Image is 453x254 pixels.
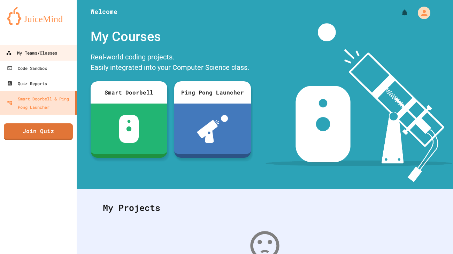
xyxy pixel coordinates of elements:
div: Smart Doorbell & Ping Pong Launcher [7,95,72,111]
img: logo-orange.svg [7,7,70,25]
img: ppl-with-ball.png [197,115,228,143]
div: My Teams/Classes [6,49,57,57]
div: Smart Doorbell [91,81,167,104]
div: Quiz Reports [7,79,47,88]
div: My Notifications [387,7,410,19]
div: Real-world coding projects. Easily integrated into your Computer Science class. [87,50,254,76]
div: My Account [410,5,432,21]
div: Code Sandbox [7,64,47,72]
img: banner-image-my-projects.png [266,23,452,182]
div: My Projects [96,194,434,221]
a: Join Quiz [4,123,73,140]
img: sdb-white.svg [119,115,139,143]
div: My Courses [87,23,254,50]
div: Ping Pong Launcher [174,81,251,104]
